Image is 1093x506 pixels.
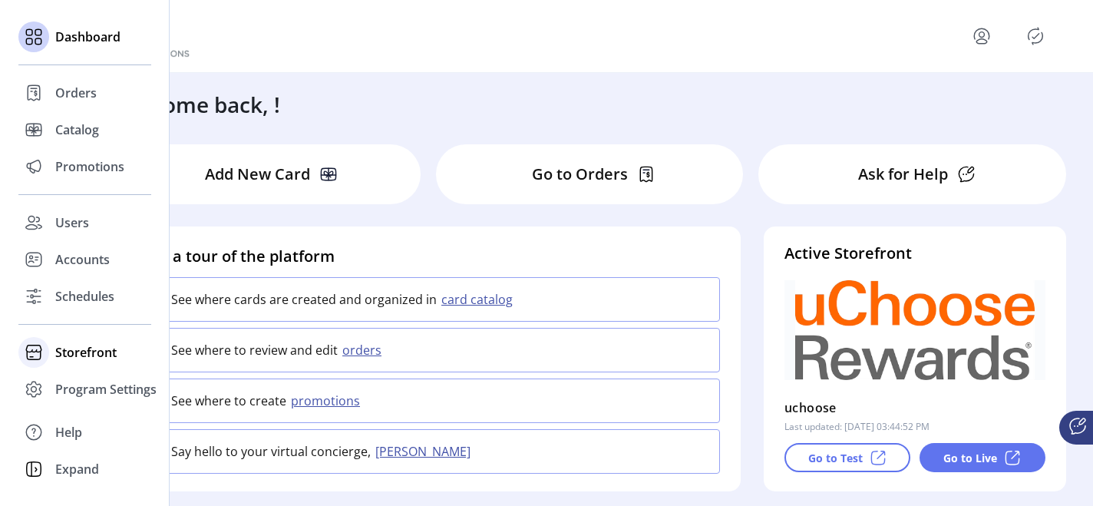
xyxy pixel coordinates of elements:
span: Schedules [55,287,114,306]
p: Say hello to your virtual concierge, [171,442,371,461]
h3: Welcome back, ! [114,88,280,121]
p: Last updated: [DATE] 03:44:52 PM [784,420,930,434]
span: Help [55,423,82,442]
p: Go to Test [808,450,863,466]
p: Go to Orders [532,163,628,186]
button: Publisher Panel [1023,24,1048,48]
h4: Take a tour of the platform [134,245,720,268]
button: promotions [286,392,369,410]
span: Catalog [55,121,99,139]
p: See where to review and edit [171,341,338,359]
h4: Active Storefront [784,242,1045,265]
p: Go to Live [943,450,997,466]
button: card catalog [437,290,522,309]
span: Accounts [55,250,110,269]
span: Orders [55,84,97,102]
button: menu [969,24,994,48]
span: Dashboard [55,28,121,46]
span: Expand [55,460,99,478]
button: orders [338,341,391,359]
span: Program Settings [55,380,157,399]
button: [PERSON_NAME] [371,442,480,461]
span: Storefront [55,343,117,362]
p: uchoose [784,395,837,420]
p: Add New Card [205,163,310,186]
span: Promotions [55,157,124,176]
p: See where to create [171,392,286,410]
p: See where cards are created and organized in [171,290,437,309]
span: Users [55,213,89,232]
p: Ask for Help [858,163,948,186]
